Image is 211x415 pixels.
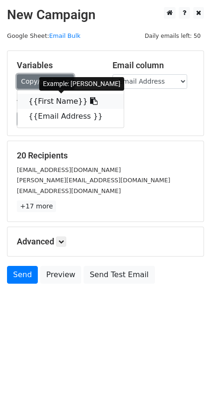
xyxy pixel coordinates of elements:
[17,94,124,109] a: {{First Name}}
[141,31,204,41] span: Daily emails left: 50
[17,60,98,71] h5: Variables
[113,60,194,71] h5: Email column
[39,77,124,91] div: Example: [PERSON_NAME]
[17,236,194,247] h5: Advanced
[17,74,74,89] a: Copy/paste...
[7,7,204,23] h2: New Campaign
[141,32,204,39] a: Daily emails left: 50
[7,32,80,39] small: Google Sheet:
[7,266,38,284] a: Send
[17,109,124,124] a: {{Email Address }}
[17,177,170,184] small: [PERSON_NAME][EMAIL_ADDRESS][DOMAIN_NAME]
[17,166,121,173] small: [EMAIL_ADDRESS][DOMAIN_NAME]
[164,370,211,415] iframe: Chat Widget
[17,200,56,212] a: +17 more
[17,187,121,194] small: [EMAIL_ADDRESS][DOMAIN_NAME]
[49,32,80,39] a: Email Bulk
[84,266,155,284] a: Send Test Email
[40,266,81,284] a: Preview
[17,150,194,161] h5: 20 Recipients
